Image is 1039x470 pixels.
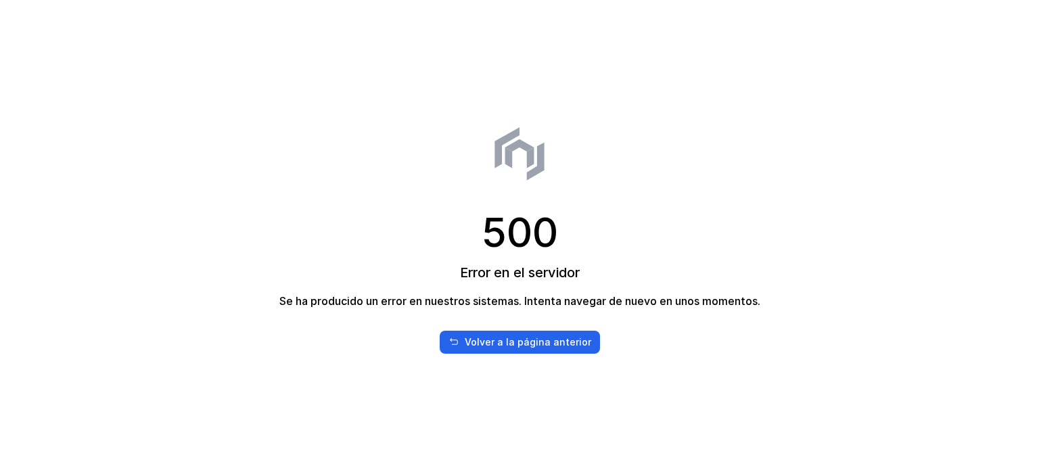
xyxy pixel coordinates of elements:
[440,331,600,354] button: Volver a la página anterior
[488,117,551,190] img: logo_grayscale.svg
[279,293,760,309] div: Se ha producido un error en nuestros sistemas. Intenta navegar de nuevo en unos momentos.
[460,263,580,282] div: Error en el servidor
[482,212,558,252] div: 500
[465,335,591,349] div: Volver a la página anterior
